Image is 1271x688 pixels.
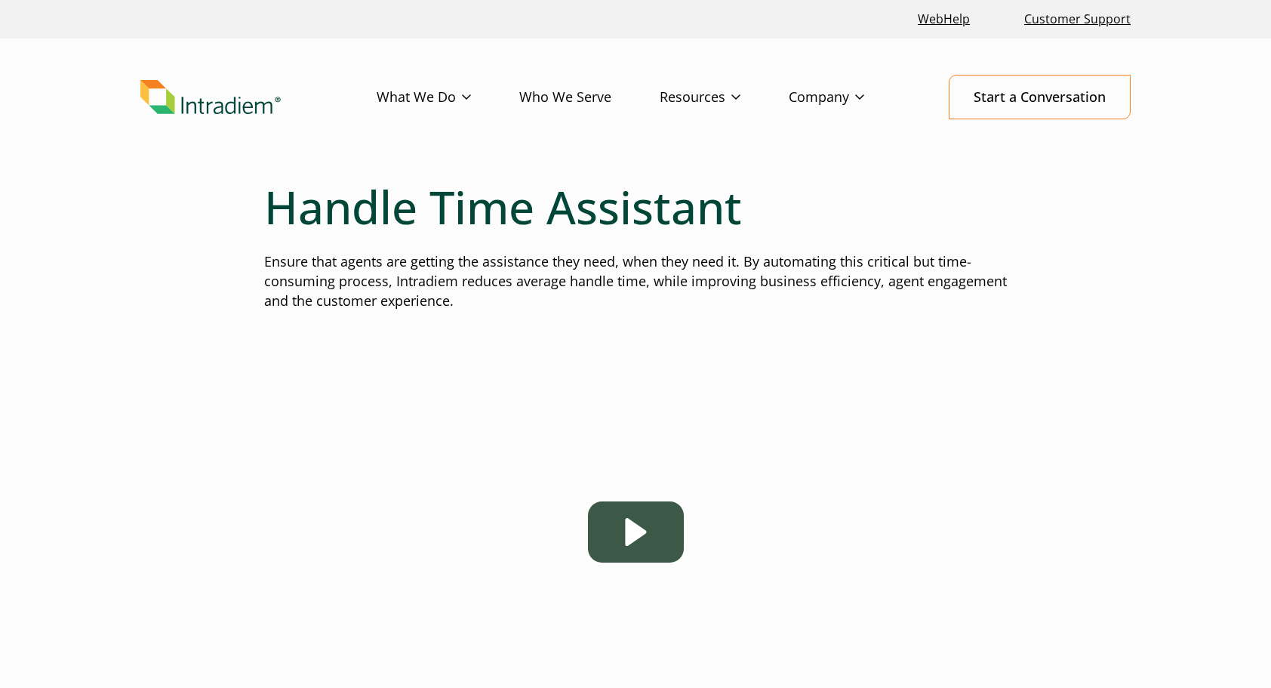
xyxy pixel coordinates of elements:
[264,180,1007,234] h1: Handle Time Assistant
[140,80,281,115] img: Intradiem
[519,76,660,119] a: Who We Serve
[264,252,1007,311] p: Ensure that agents are getting the assistance they need, when they need it. By automating this cr...
[660,76,789,119] a: Resources
[588,501,684,563] div: Play
[377,76,519,119] a: What We Do
[1018,3,1137,35] a: Customer Support
[140,80,377,115] a: Link to homepage of Intradiem
[949,75,1131,119] a: Start a Conversation
[789,76,912,119] a: Company
[912,3,976,35] a: Link opens in a new window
